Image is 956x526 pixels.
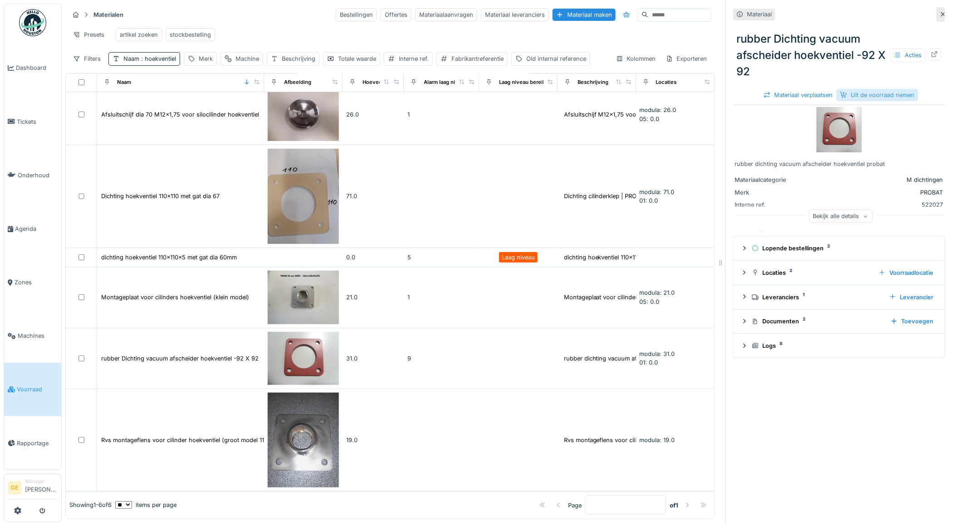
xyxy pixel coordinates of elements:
[268,393,339,487] img: Rvs montageflens voor cilinder hoekventiel (groot model 110x110mm)
[737,337,941,354] summary: Logs8
[640,189,675,195] span: modula: 71.0
[407,354,476,363] div: 9
[4,416,61,470] a: Rapportage
[101,436,292,444] div: Rvs montageflens voor cilinder hoekventiel (groot model 110x110mm)
[670,501,678,510] strong: of 1
[817,107,862,152] img: rubber Dichting vacuum afscheider hoekventiel -92 X 92
[424,78,467,86] div: Alarm laag niveau
[662,52,711,65] div: Exporteren
[735,188,803,197] div: Merk
[737,313,941,330] summary: Documenten2Toevoegen
[101,253,237,262] div: dichting hoekventiel 110x110x5 met gat dia 60mm
[268,149,339,244] img: Dichting hoekventiel 110x110 met gat dia 67
[268,88,339,141] img: Afsluitschijf dia 70 M12x1,75 voor silocilinder hoekventiel
[346,110,400,119] div: 26.0
[564,110,697,119] div: Afsluitschijf M12x1,75 voor silocilinder hoekve...
[747,10,772,19] div: Materiaal
[737,289,941,306] summary: Leveranciers1Leverancier
[170,30,211,39] div: stockbestelling
[407,110,476,119] div: 1
[123,54,176,63] div: Naam
[17,117,58,126] span: Tickets
[381,8,412,21] div: Offertes
[101,293,249,302] div: Montageplaat voor cilinders hoekventiel (klein model)
[752,317,883,326] div: Documenten
[526,54,586,63] div: Old internal reference
[25,478,58,497] li: [PERSON_NAME]
[336,8,377,21] div: Bestellingen
[338,54,376,63] div: Totale waarde
[101,354,259,363] div: rubber Dichting vacuum afscheider hoekventiel -92 X 92
[4,95,61,148] a: Tickets
[752,268,872,277] div: Locaties
[18,331,58,340] span: Machines
[737,264,941,281] summary: Locaties2Voorraadlocatie
[4,309,61,363] a: Machines
[640,116,660,122] span: 05: 0.0
[415,8,477,21] div: Materiaalaanvragen
[735,175,803,184] div: Materiaalcategorie
[737,240,941,257] summary: Lopende bestellingen2
[837,89,918,101] div: Uit de voorraad nemen
[18,171,58,180] span: Onderhoud
[564,354,705,363] div: rubber dichting vacuum afscheider hoekventiel p...
[499,78,550,86] div: Laag niveau bereikt?
[407,293,476,302] div: 1
[16,63,58,72] span: Dashboard
[640,437,675,443] span: modula: 19.0
[407,253,476,262] div: 5
[346,354,400,363] div: 31.0
[15,224,58,233] span: Agenda
[481,8,549,21] div: Materiaal leveranciers
[15,278,58,287] span: Zones
[117,78,131,86] div: Naam
[235,54,259,63] div: Machine
[760,89,837,101] div: Materiaal verplaatsen
[735,200,803,209] div: Interne ref.
[564,436,702,444] div: Rvs montageflens voor cilinder hoekventiel (gro...
[17,439,58,448] span: Rapportage
[282,54,315,63] div: Beschrijving
[612,52,660,65] div: Kolommen
[735,160,943,168] div: rubber dichting vacuum afscheider hoekventiel probat
[69,28,108,41] div: Presets
[807,175,943,184] div: M dichtingen
[4,202,61,255] a: Agenda
[4,256,61,309] a: Zones
[8,478,58,500] a: GE Manager[PERSON_NAME]
[90,10,127,19] strong: Materialen
[4,148,61,202] a: Onderhoud
[346,436,400,444] div: 19.0
[656,78,677,86] div: Locaties
[568,501,582,510] div: Page
[69,501,112,510] div: Showing 1 - 6 of 6
[399,54,429,63] div: Interne ref.
[578,78,608,86] div: Beschrijving
[553,9,616,21] div: Materiaal maken
[4,41,61,95] a: Dashboard
[115,501,176,510] div: items per page
[887,315,937,327] div: Toevoegen
[640,107,677,113] span: modula: 26.0
[502,253,535,262] div: Laag niveau
[640,298,660,305] span: 05: 0.0
[640,289,675,296] span: modula: 21.0
[17,385,58,394] span: Voorraad
[752,244,934,253] div: Lopende bestellingen
[733,27,945,83] div: rubber Dichting vacuum afscheider hoekventiel -92 X 92
[284,78,311,86] div: Afbeelding
[25,478,58,485] div: Manager
[875,267,937,279] div: Voorraadlocatie
[19,9,46,36] img: Badge_color-CXgf-gQk.svg
[199,54,213,63] div: Merk
[139,55,176,62] span: : hoekventiel
[809,209,873,223] div: Bekijk alle details
[752,341,934,350] div: Logs
[564,253,705,262] div: dichting hoekventiel 110x110x5 met gat dia 60mm...
[807,188,943,197] div: PROBAT
[640,197,658,204] span: 01: 0.0
[363,78,394,86] div: Hoeveelheid
[268,332,339,385] img: rubber Dichting vacuum afscheider hoekventiel -92 X 92
[564,192,701,200] div: Dichting cilinderklep | PROBAT 12489725 | Gsk ...
[640,359,658,366] span: 01: 0.0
